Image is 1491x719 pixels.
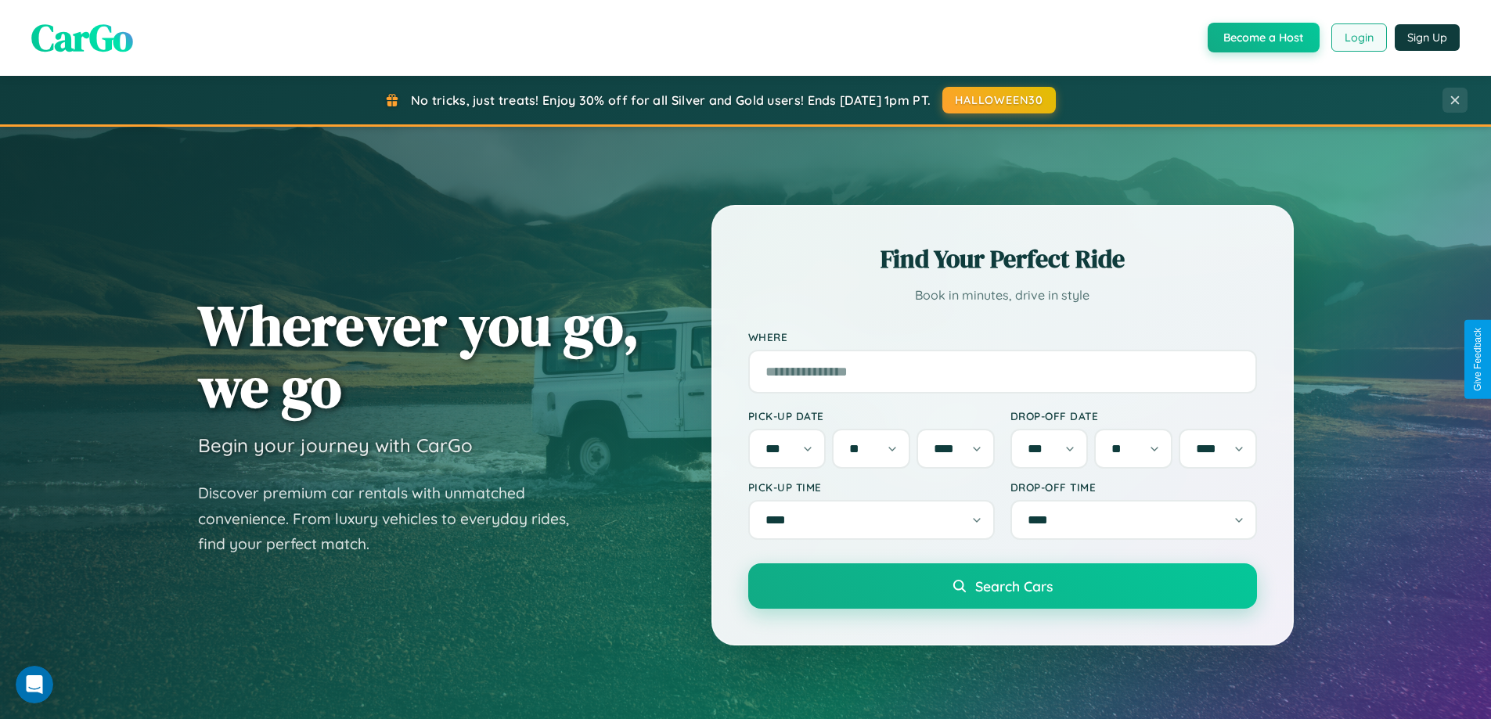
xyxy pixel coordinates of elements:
[748,563,1257,609] button: Search Cars
[198,433,473,457] h3: Begin your journey with CarGo
[198,480,589,557] p: Discover premium car rentals with unmatched convenience. From luxury vehicles to everyday rides, ...
[1010,480,1257,494] label: Drop-off Time
[748,242,1257,276] h2: Find Your Perfect Ride
[748,284,1257,307] p: Book in minutes, drive in style
[975,577,1053,595] span: Search Cars
[942,87,1056,113] button: HALLOWEEN30
[748,409,995,422] label: Pick-up Date
[1331,23,1387,52] button: Login
[31,12,133,63] span: CarGo
[411,92,931,108] span: No tricks, just treats! Enjoy 30% off for all Silver and Gold users! Ends [DATE] 1pm PT.
[748,330,1257,343] label: Where
[16,666,53,703] iframe: Intercom live chat
[1208,23,1320,52] button: Become a Host
[1472,328,1483,391] div: Give Feedback
[198,294,639,418] h1: Wherever you go, we go
[1395,24,1460,51] button: Sign Up
[748,480,995,494] label: Pick-up Time
[1010,409,1257,422] label: Drop-off Date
